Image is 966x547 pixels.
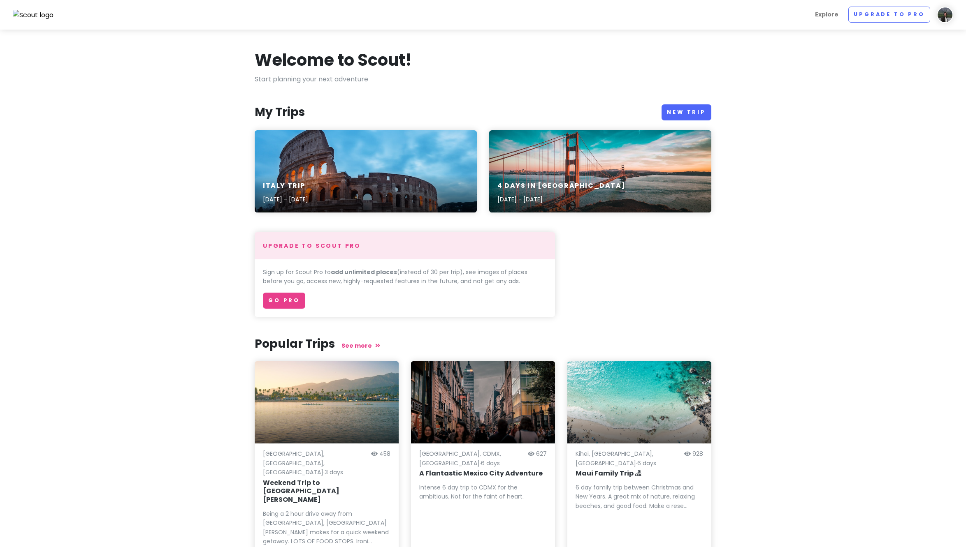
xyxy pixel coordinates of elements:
[263,195,308,204] p: [DATE] - [DATE]
[13,10,54,21] img: Scout logo
[255,74,711,85] p: Start planning your next adventure
[419,449,525,468] p: [GEOGRAPHIC_DATA], CDMX, [GEOGRAPHIC_DATA] · 6 days
[263,268,547,286] p: Sign up for Scout Pro to (instead of 30 per trip), see images of places before you go, access new...
[263,242,547,249] h4: Upgrade to Scout Pro
[331,268,397,276] strong: add unlimited places
[255,337,711,351] h3: Popular Trips
[379,450,390,458] span: 458
[497,195,625,204] p: [DATE] - [DATE]
[848,7,930,23] a: Upgrade to Pro
[576,483,703,510] div: 6 day family trip between Christmas and New Years. A great mix of nature, relaxing beaches, and g...
[692,450,703,458] span: 928
[497,182,625,190] h6: 4 Days in [GEOGRAPHIC_DATA]
[489,130,711,212] a: 4 Days in [GEOGRAPHIC_DATA][DATE] - [DATE]
[536,450,547,458] span: 627
[419,469,547,478] h6: A Flantastic Mexico City Adventure
[255,130,477,212] a: Colosseum arena photographyItaly Trip[DATE] - [DATE]
[419,483,547,501] div: Intense 6 day trip to CDMX for the ambitious. Not for the faint of heart.
[341,342,380,350] a: See more
[263,182,308,190] h6: Italy Trip
[812,7,842,23] a: Explore
[263,293,305,309] a: Go Pro
[255,49,412,71] h1: Welcome to Scout!
[255,105,305,120] h3: My Trips
[576,469,703,478] h6: Maui Family Trip 🏖
[937,7,953,23] img: User profile
[263,509,390,546] div: Being a 2 hour drive away from [GEOGRAPHIC_DATA], [GEOGRAPHIC_DATA][PERSON_NAME] makes for a quic...
[263,479,390,504] h6: Weekend Trip to [GEOGRAPHIC_DATA][PERSON_NAME]
[662,104,711,120] a: New Trip
[263,449,368,477] p: [GEOGRAPHIC_DATA], [GEOGRAPHIC_DATA], [GEOGRAPHIC_DATA] · 3 days
[576,449,681,468] p: Kihei, [GEOGRAPHIC_DATA], [GEOGRAPHIC_DATA] · 6 days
